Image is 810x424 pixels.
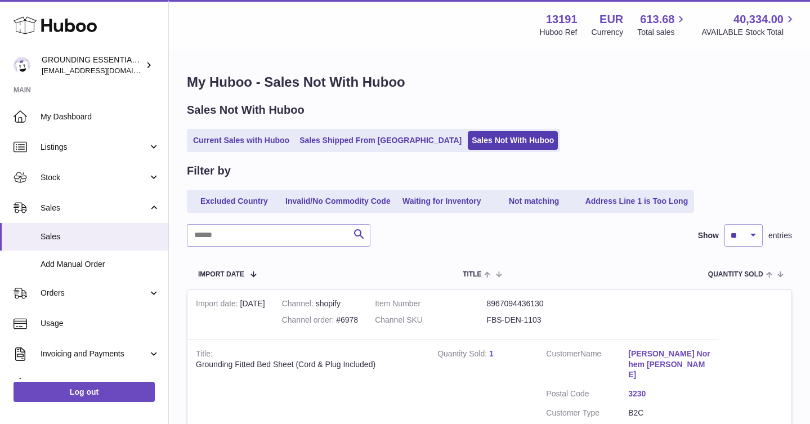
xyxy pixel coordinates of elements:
a: Waiting for Inventory [397,192,487,211]
a: Sales Shipped From [GEOGRAPHIC_DATA] [296,131,466,150]
dt: Channel SKU [375,315,486,325]
span: Quantity Sold [708,271,763,278]
span: Sales [41,231,160,242]
span: Import date [198,271,244,278]
dt: Name [546,349,628,383]
a: Sales Not With Huboo [468,131,558,150]
img: espenwkopperud@gmail.com [14,57,30,74]
a: Excluded Country [189,192,279,211]
span: Invoicing and Payments [41,349,148,359]
strong: Channel [282,299,316,311]
dt: Item Number [375,298,486,309]
span: Add Manual Order [41,259,160,270]
div: GROUNDING ESSENTIALS INTERNATIONAL SLU [42,55,143,76]
span: Title [463,271,481,278]
div: Huboo Ref [540,27,578,38]
strong: Quantity Sold [437,349,489,361]
span: Listings [41,142,148,153]
strong: 13191 [546,12,578,27]
span: entries [768,230,792,241]
dt: Customer Type [546,408,628,418]
a: Invalid/No Commodity Code [281,192,395,211]
strong: Import date [196,299,240,311]
a: 613.68 Total sales [637,12,687,38]
dt: Postal Code [546,389,628,402]
span: [EMAIL_ADDRESS][DOMAIN_NAME] [42,66,165,75]
dd: 8967094436130 [486,298,598,309]
div: Grounding Fitted Bed Sheet (Cord & Plug Included) [196,359,420,370]
div: shopify [282,298,358,309]
div: Currency [592,27,624,38]
strong: Channel order [282,315,337,327]
a: [PERSON_NAME] Norhem [PERSON_NAME] [628,349,710,381]
span: Usage [41,318,160,329]
a: Address Line 1 is Too Long [581,192,692,211]
label: Show [698,230,719,241]
a: Log out [14,382,155,402]
span: My Dashboard [41,111,160,122]
dd: B2C [628,408,710,418]
a: Current Sales with Huboo [189,131,293,150]
a: 3230 [628,389,710,399]
h2: Filter by [187,163,231,178]
strong: EUR [599,12,623,27]
h2: Sales Not With Huboo [187,102,305,118]
span: 613.68 [640,12,674,27]
strong: Title [196,349,213,361]
span: AVAILABLE Stock Total [701,27,796,38]
span: 40,334.00 [733,12,784,27]
h1: My Huboo - Sales Not With Huboo [187,73,792,91]
dd: FBS-DEN-1103 [486,315,598,325]
span: Customer [546,349,580,358]
span: Orders [41,288,148,298]
div: #6978 [282,315,358,325]
a: 1 [489,349,494,358]
td: [DATE] [187,290,274,340]
span: Sales [41,203,148,213]
a: 40,334.00 AVAILABLE Stock Total [701,12,796,38]
a: Not matching [489,192,579,211]
span: Stock [41,172,148,183]
span: Total sales [637,27,687,38]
